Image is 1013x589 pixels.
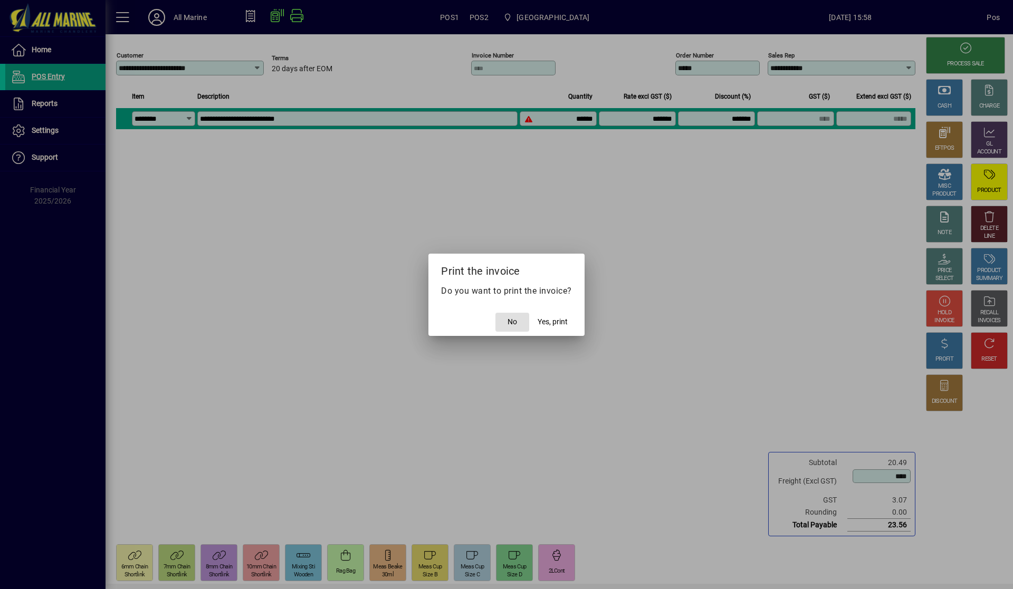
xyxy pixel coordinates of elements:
[495,313,529,332] button: No
[508,316,517,327] span: No
[428,254,585,284] h2: Print the invoice
[441,285,572,297] p: Do you want to print the invoice?
[538,316,568,327] span: Yes, print
[533,313,572,332] button: Yes, print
